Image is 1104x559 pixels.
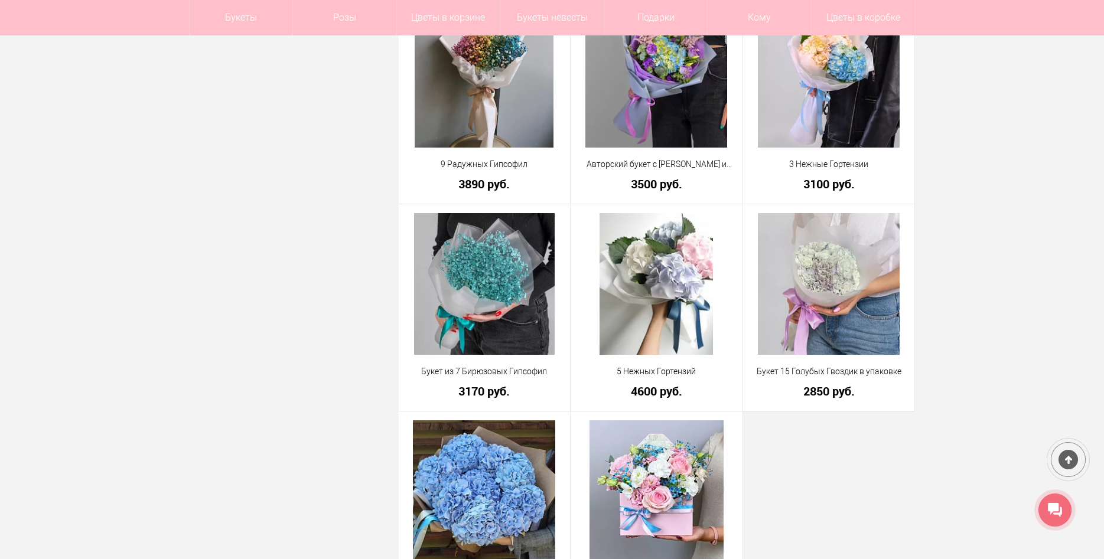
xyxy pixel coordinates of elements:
[406,385,563,397] a: 3170 руб.
[578,365,735,378] a: 5 Нежных Гортензий
[578,385,735,397] a: 4600 руб.
[751,178,907,190] a: 3100 руб.
[758,213,900,355] img: Букет 15 Голубых Гвоздик в упаковке
[578,178,735,190] a: 3500 руб.
[751,158,907,171] a: 3 Нежные Гортензии
[406,158,563,171] a: 9 Радужных Гипсофил
[415,6,553,148] img: 9 Радужных Гипсофил
[414,213,555,355] img: Букет из 7 Бирюзовых Гипсофил
[600,213,713,355] img: 5 Нежных Гортензий
[406,365,563,378] a: Букет из 7 Бирюзовых Гипсофил
[758,6,900,148] img: 3 Нежные Гортензии
[751,365,907,378] a: Букет 15 Голубых Гвоздик в упаковке
[406,178,563,190] a: 3890 руб.
[578,158,735,171] a: Авторский букет с [PERSON_NAME] и гортензией
[751,385,907,397] a: 2850 руб.
[585,6,727,148] img: Авторский букет с эустомой и гортензией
